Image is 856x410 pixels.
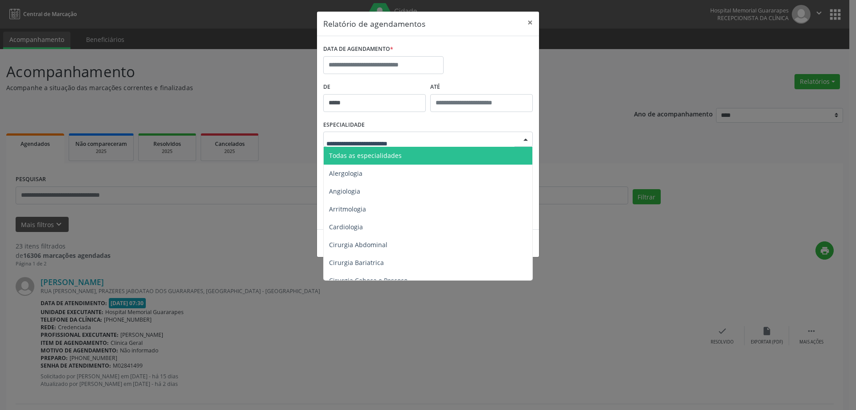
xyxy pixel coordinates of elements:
[323,118,365,132] label: ESPECIALIDADE
[329,169,362,178] span: Alergologia
[329,187,360,195] span: Angiologia
[430,80,533,94] label: ATÉ
[323,80,426,94] label: De
[329,240,387,249] span: Cirurgia Abdominal
[329,223,363,231] span: Cardiologia
[329,276,407,285] span: Cirurgia Cabeça e Pescoço
[323,42,393,56] label: DATA DE AGENDAMENTO
[329,205,366,213] span: Arritmologia
[323,18,425,29] h5: Relatório de agendamentos
[521,12,539,33] button: Close
[329,258,384,267] span: Cirurgia Bariatrica
[329,151,402,160] span: Todas as especialidades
